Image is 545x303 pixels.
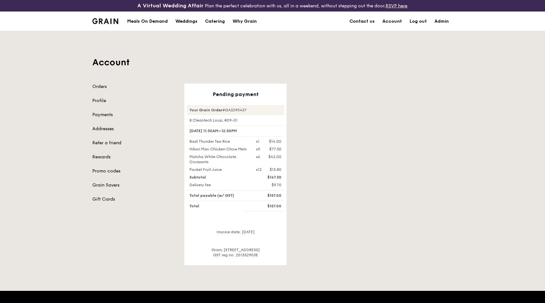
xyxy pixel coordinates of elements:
div: Matcha White Chocolate Croissants [186,154,252,164]
strong: Your Grain Order [189,108,222,112]
a: Refer a friend [92,140,177,146]
div: Subtotal [186,175,252,180]
div: Hikari Miso Chicken Chow Mein [186,147,252,152]
div: Basil Thunder Tea Rice [186,139,252,144]
a: Why Grain [229,12,261,31]
div: x6 [256,154,260,159]
div: x12 [256,167,262,172]
a: Rewards [92,154,177,160]
div: x5 [256,147,260,152]
div: Meals On Demand [127,12,168,31]
div: Catering [205,12,225,31]
img: Grain [92,18,118,24]
div: x1 [256,139,259,144]
div: Weddings [175,12,197,31]
div: $13.80 [270,167,281,172]
div: [DATE] 11:30AM–12:30PM [187,125,284,136]
a: Promo codes [92,168,177,174]
div: $42.00 [268,154,281,159]
div: $157.00 [252,193,285,198]
div: Why Grain [233,12,257,31]
h1: Account [92,57,453,68]
div: Grain, [STREET_ADDRESS] GST reg no: 201332903E [187,247,284,258]
div: Delivery fee [186,182,252,187]
div: Packet Fruit Juice [186,167,252,172]
div: $77.50 [269,147,281,152]
div: $9.70 [252,182,285,187]
div: Pending payment [187,91,284,97]
div: $14.00 [269,139,281,144]
a: Weddings [172,12,201,31]
a: GrainGrain [92,11,118,30]
div: 8 Cleantech Loop, #09-01 [187,118,284,123]
a: Grain Savers [92,182,177,188]
a: Payments [92,112,177,118]
a: Gift Cards [92,196,177,203]
span: Total payable (w/ GST) [189,193,234,198]
a: Account [379,12,406,31]
div: $147.30 [252,175,285,180]
a: Addresses [92,126,177,132]
div: #GA3295437 [187,105,284,115]
div: Invoice date: [DATE] [187,229,284,240]
h3: A Virtual Wedding Affair [137,3,203,9]
a: Log out [406,12,431,31]
a: Profile [92,98,177,104]
a: RSVP here [386,3,407,9]
div: Total [186,203,252,209]
div: $157.00 [252,203,285,209]
a: Orders [92,84,177,90]
a: Admin [431,12,453,31]
a: Catering [201,12,229,31]
div: Plan the perfect celebration with us, all in a weekend, without stepping out the door. [91,3,454,9]
a: Contact us [346,12,379,31]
